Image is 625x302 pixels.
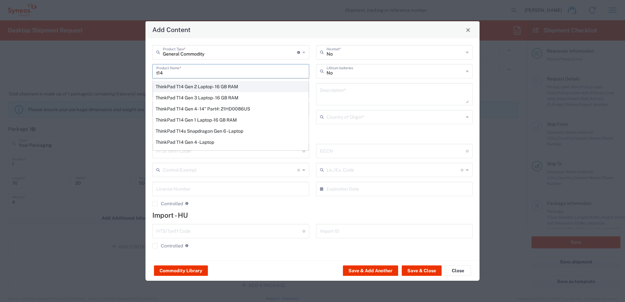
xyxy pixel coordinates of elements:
[153,81,309,92] div: ThinkPad T14 Gen 2 Laptop - 16 GB RAM
[154,265,208,276] button: Commodity Library
[152,25,191,34] h4: Add Content
[152,131,473,139] h4: Export - BE
[152,211,473,219] h4: Import - HU
[343,265,398,276] button: Save & Add Another
[445,265,471,276] button: Close
[152,201,183,206] label: Controlled
[402,265,442,276] button: Save & Close
[152,243,183,248] label: Controlled
[153,103,309,114] div: ThinkPad T14 Gen 4 - 14" Part#: 21HD0086US
[153,137,309,148] div: ThinkPad T14 Gen 4 - Laptop
[153,92,309,103] div: ThinkPad T14 Gen 3 Laptop - 16 GB RAM
[464,25,473,34] button: Close
[153,126,309,137] div: ThinkPad T14s Snapdragon Gen 6 - Laptop
[153,114,309,126] div: ThinkPad T14 Gen 1 Laptop -16 GB RAM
